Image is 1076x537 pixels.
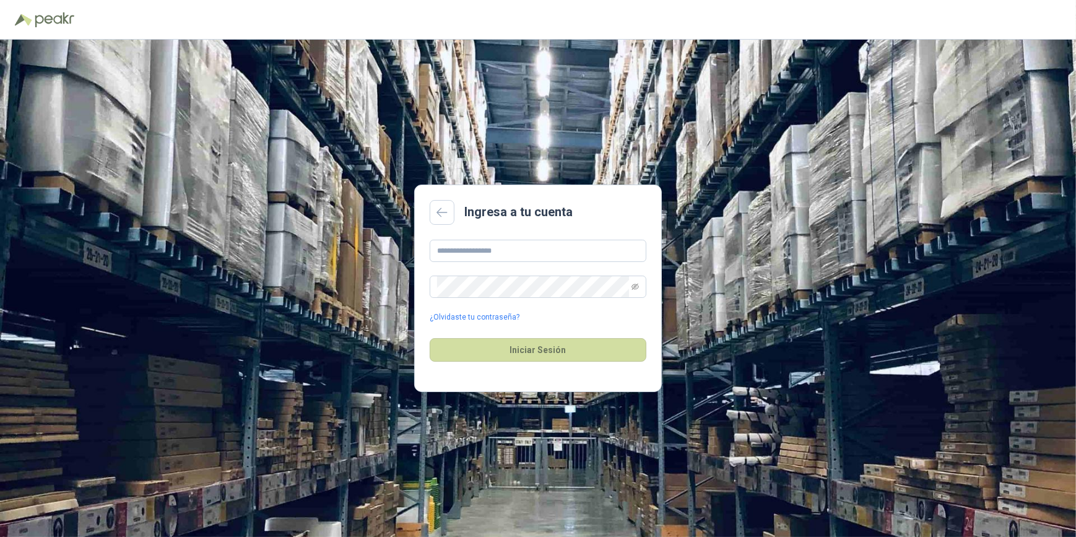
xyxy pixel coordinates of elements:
button: Iniciar Sesión [430,338,646,362]
span: eye-invisible [631,283,639,290]
a: ¿Olvidaste tu contraseña? [430,312,519,323]
h2: Ingresa a tu cuenta [464,203,573,222]
img: Peakr [35,12,74,27]
img: Logo [15,14,32,26]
